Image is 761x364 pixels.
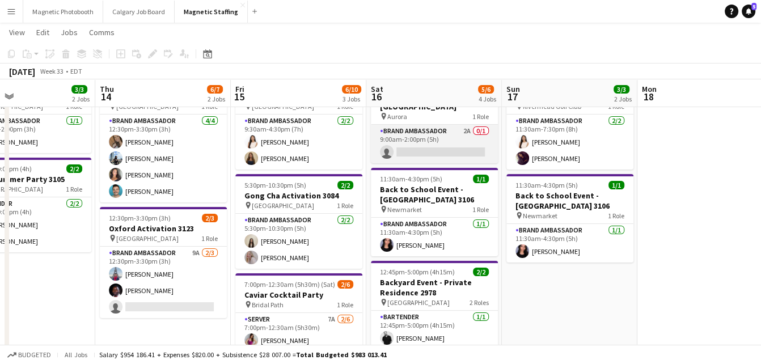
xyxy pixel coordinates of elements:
[369,90,383,103] span: 16
[36,27,49,37] span: Edit
[472,205,489,214] span: 1 Role
[478,85,494,94] span: 5/6
[337,181,353,189] span: 2/2
[70,67,82,75] div: EDT
[71,85,87,94] span: 3/3
[100,115,227,202] app-card-role: Brand Ambassador4/412:30pm-3:30pm (3h)[PERSON_NAME][PERSON_NAME][PERSON_NAME][PERSON_NAME]
[18,351,51,359] span: Budgeted
[89,27,115,37] span: Comms
[473,268,489,276] span: 2/2
[100,207,227,318] app-job-card: 12:30pm-3:30pm (3h)2/3Oxford Activation 3123 [GEOGRAPHIC_DATA]1 RoleBrand Ambassador9A2/312:30pm-...
[61,27,78,37] span: Jobs
[343,95,361,103] div: 3 Jobs
[371,75,498,163] app-job-card: 9:00am-2:00pm (5h)0/1Kids Birthday Party - [GEOGRAPHIC_DATA] Aurora1 RoleBrand Ambassador2A0/19:0...
[109,214,171,222] span: 12:30pm-3:30pm (3h)
[244,181,306,189] span: 5:30pm-10:30pm (5h)
[66,164,82,173] span: 2/2
[387,112,407,121] span: Aurora
[608,211,624,220] span: 1 Role
[640,90,657,103] span: 18
[37,67,66,75] span: Week 33
[62,350,90,359] span: All jobs
[207,85,223,94] span: 6/7
[235,191,362,201] h3: Gong Cha Activation 3084
[100,84,114,94] span: Thu
[235,214,362,269] app-card-role: Brand Ambassador2/25:30pm-10:30pm (5h)[PERSON_NAME][PERSON_NAME]
[244,280,335,289] span: 7:00pm-12:30am (5h30m) (Sat)
[23,1,103,23] button: Magnetic Photobooth
[380,175,442,183] span: 11:30am-4:30pm (5h)
[9,27,25,37] span: View
[235,290,362,300] h3: Caviar Cocktail Party
[506,115,633,170] app-card-role: Brand Ambassador2/211:30am-7:30pm (8h)[PERSON_NAME][PERSON_NAME]
[235,174,362,269] app-job-card: 5:30pm-10:30pm (5h)2/2Gong Cha Activation 3084 [GEOGRAPHIC_DATA]1 RoleBrand Ambassador2/25:30pm-1...
[201,234,218,243] span: 1 Role
[387,205,422,214] span: Newmarket
[479,95,496,103] div: 4 Jobs
[506,224,633,263] app-card-role: Brand Ambassador1/111:30am-4:30pm (5h)[PERSON_NAME]
[175,1,248,23] button: Magnetic Staffing
[100,75,227,202] app-job-card: 12:30pm-3:30pm (3h)4/4Oxford Activation 3123 [GEOGRAPHIC_DATA]1 RoleBrand Ambassador4/412:30pm-3:...
[103,1,175,23] button: Calgary Job Board
[5,25,29,40] a: View
[371,311,498,349] app-card-role: Bartender1/112:45pm-5:00pm (4h15m)[PERSON_NAME]
[337,300,353,309] span: 1 Role
[235,75,362,170] app-job-card: 9:30am-4:30pm (7h)2/2BMW - Golf Tournament [GEOGRAPHIC_DATA]1 RoleBrand Ambassador2/29:30am-4:30p...
[6,349,53,361] button: Budgeted
[32,25,54,40] a: Edit
[371,84,383,94] span: Sat
[387,298,450,307] span: [GEOGRAPHIC_DATA]
[371,218,498,256] app-card-role: Brand Ambassador1/111:30am-4:30pm (5h)[PERSON_NAME]
[337,201,353,210] span: 1 Role
[234,90,244,103] span: 15
[515,181,578,189] span: 11:30am-4:30pm (5h)
[371,168,498,256] app-job-card: 11:30am-4:30pm (5h)1/1Back to School Event - [GEOGRAPHIC_DATA] 3106 Newmarket1 RoleBrand Ambassad...
[56,25,82,40] a: Jobs
[614,95,632,103] div: 2 Jobs
[608,181,624,189] span: 1/1
[506,191,633,211] h3: Back to School Event - [GEOGRAPHIC_DATA] 3106
[642,84,657,94] span: Mon
[9,66,35,77] div: [DATE]
[66,185,82,193] span: 1 Role
[202,214,218,222] span: 2/3
[506,75,633,170] app-job-card: 11:30am-7:30pm (8h)2/2BMW - Golf Tournament Rivermead Golf Club1 RoleBrand Ambassador2/211:30am-7...
[506,84,520,94] span: Sun
[252,201,314,210] span: [GEOGRAPHIC_DATA]
[100,247,227,318] app-card-role: Brand Ambassador9A2/312:30pm-3:30pm (3h)[PERSON_NAME][PERSON_NAME]
[380,268,455,276] span: 12:45pm-5:00pm (4h15m)
[472,112,489,121] span: 1 Role
[72,95,90,103] div: 2 Jobs
[342,85,361,94] span: 6/10
[523,211,557,220] span: Newmarket
[116,234,179,243] span: [GEOGRAPHIC_DATA]
[371,184,498,205] h3: Back to School Event - [GEOGRAPHIC_DATA] 3106
[371,277,498,298] h3: Backyard Event - Private Residence 2978
[505,90,520,103] span: 17
[100,223,227,234] h3: Oxford Activation 3123
[84,25,119,40] a: Comms
[742,5,755,18] a: 5
[208,95,225,103] div: 2 Jobs
[614,85,629,94] span: 3/3
[473,175,489,183] span: 1/1
[751,3,756,10] span: 5
[235,115,362,170] app-card-role: Brand Ambassador2/29:30am-4:30pm (7h)[PERSON_NAME][PERSON_NAME]
[470,298,489,307] span: 2 Roles
[337,280,353,289] span: 2/6
[296,350,387,359] span: Total Budgeted $983 013.41
[506,174,633,263] app-job-card: 11:30am-4:30pm (5h)1/1Back to School Event - [GEOGRAPHIC_DATA] 3106 Newmarket1 RoleBrand Ambassad...
[99,350,387,359] div: Salary $954 186.41 + Expenses $820.00 + Subsistence $28 007.00 =
[235,84,244,94] span: Fri
[98,90,114,103] span: 14
[252,300,284,309] span: Bridal Path
[371,125,498,163] app-card-role: Brand Ambassador2A0/19:00am-2:00pm (5h)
